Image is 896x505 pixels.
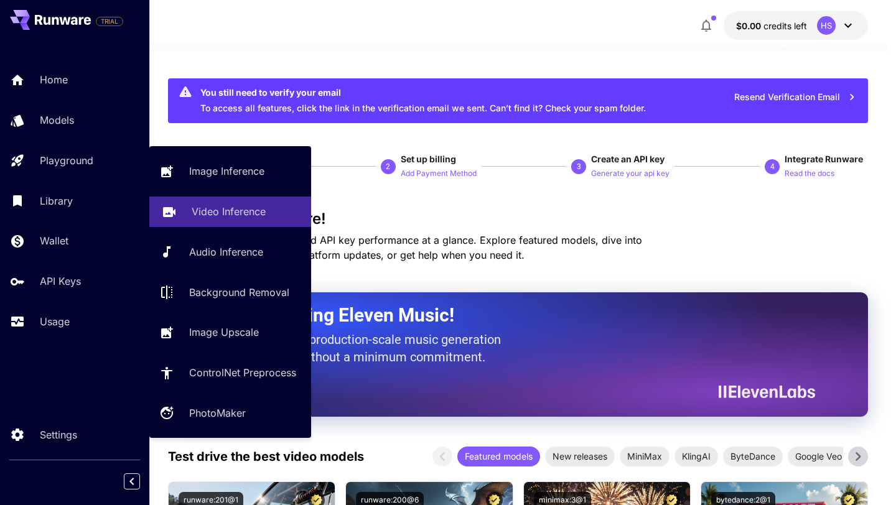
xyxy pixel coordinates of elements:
span: KlingAI [674,450,718,463]
p: Library [40,193,73,208]
p: Image Inference [189,164,264,178]
a: PhotoMaker [149,398,311,429]
span: ByteDance [723,450,783,463]
button: Resend Verification Email [727,85,863,110]
p: 2 [386,161,390,172]
p: 3 [577,161,581,172]
p: Add Payment Method [401,168,477,180]
div: To access all features, click the link in the verification email we sent. Can’t find it? Check yo... [200,82,646,119]
p: Test drive the best video models [168,447,364,466]
p: PhotoMaker [189,405,246,420]
p: Models [40,113,74,127]
a: ControlNet Preprocess [149,358,311,388]
p: Generate your api key [591,168,670,180]
div: HS [817,16,836,35]
span: TRIAL [96,17,123,26]
p: ControlNet Preprocess [189,365,296,380]
h3: Welcome to Runware! [168,210,869,228]
span: New releases [545,450,615,463]
span: $0.00 [736,21,763,31]
span: Add your payment card to enable full platform functionality. [96,14,123,29]
p: Wallet [40,233,68,248]
p: Usage [40,314,70,329]
a: Background Removal [149,277,311,307]
a: Image Upscale [149,317,311,348]
h2: Now Supporting Eleven Music! [199,303,806,327]
p: Audio Inference [189,244,263,259]
div: Collapse sidebar [133,470,149,493]
p: Playground [40,153,93,168]
a: Video Inference [149,197,311,227]
span: Integrate Runware [785,154,863,164]
p: Image Upscale [189,325,259,340]
p: Home [40,72,68,87]
p: API Keys [40,274,81,289]
span: Google Veo [788,450,849,463]
span: Set up billing [401,154,456,164]
a: Audio Inference [149,237,311,267]
p: Settings [40,427,77,442]
p: Read the docs [785,168,834,180]
span: credits left [763,21,807,31]
p: 4 [770,161,775,172]
button: $0.00 [724,11,868,40]
span: Check out your usage stats and API key performance at a glance. Explore featured models, dive int... [168,234,642,261]
p: Video Inference [192,204,266,219]
span: Create an API key [591,154,665,164]
div: $0.00 [736,19,807,32]
button: Collapse sidebar [124,473,140,489]
a: Image Inference [149,156,311,187]
span: MiniMax [620,450,670,463]
span: Featured models [457,450,540,463]
p: The only way to get production-scale music generation from Eleven Labs without a minimum commitment. [199,331,510,366]
div: You still need to verify your email [200,86,646,99]
p: Background Removal [189,285,289,300]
